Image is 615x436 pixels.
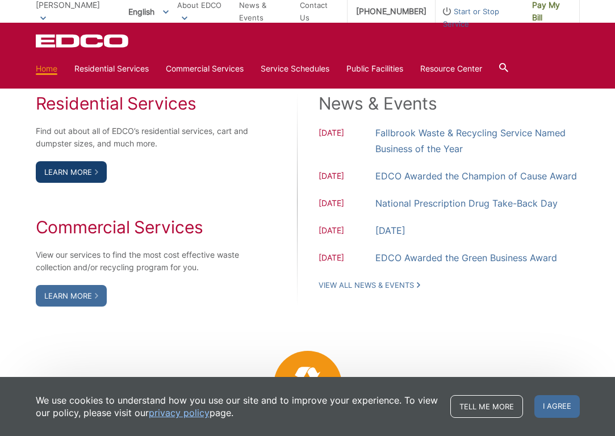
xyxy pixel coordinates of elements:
a: privacy policy [149,406,210,419]
span: English [120,2,177,21]
a: Tell me more [450,395,523,418]
a: EDCO Awarded the Champion of Cause Award [375,168,577,184]
h2: Commercial Services [36,217,250,237]
a: Service Schedules [261,62,329,75]
span: [DATE] [319,224,375,238]
a: Learn More [36,161,107,183]
p: Find out about all of EDCO’s residential services, cart and dumpster sizes, and much more. [36,125,250,150]
h2: News & Events [319,93,580,114]
a: EDCO Awarded the Green Business Award [375,250,557,266]
a: EDCD logo. Return to the homepage. [36,34,130,48]
a: Fallbrook Waste & Recycling Service Named Business of the Year [375,125,580,157]
span: I agree [534,395,580,418]
p: We use cookies to understand how you use our site and to improve your experience. To view our pol... [36,394,439,419]
a: Residential Services [74,62,149,75]
a: Commercial Services [166,62,244,75]
a: Resource Center [420,62,482,75]
a: National Prescription Drug Take-Back Day [375,195,558,211]
h2: Residential Services [36,93,250,114]
p: View our services to find the most cost effective waste collection and/or recycling program for you. [36,249,250,274]
span: [DATE] [319,197,375,211]
a: View All News & Events [319,280,420,290]
a: Public Facilities [346,62,403,75]
span: [DATE] [319,170,375,184]
a: Learn More [36,285,107,307]
a: [DATE] [375,223,405,238]
span: [DATE] [319,251,375,266]
a: Home [36,62,57,75]
span: [DATE] [319,127,375,157]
